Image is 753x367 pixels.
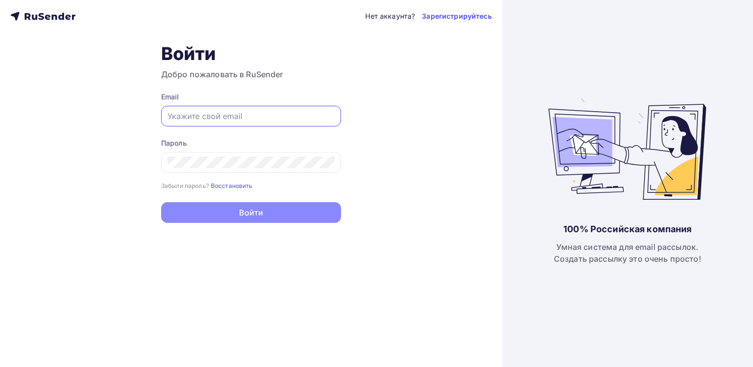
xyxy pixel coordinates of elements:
button: Войти [161,202,341,223]
div: Пароль [161,138,341,148]
h1: Войти [161,43,341,64]
a: Зарегистрируйтесь [422,11,491,21]
a: Восстановить [211,181,253,189]
div: 100% Российская компания [563,223,691,235]
div: Email [161,92,341,102]
small: Восстановить [211,182,253,189]
small: Забыли пароль? [161,182,209,189]
input: Укажите свой email [168,110,335,122]
div: Нет аккаунта? [365,11,415,21]
h3: Добро пожаловать в RuSender [161,68,341,80]
div: Умная система для email рассылок. Создать рассылку это очень просто! [554,241,701,265]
